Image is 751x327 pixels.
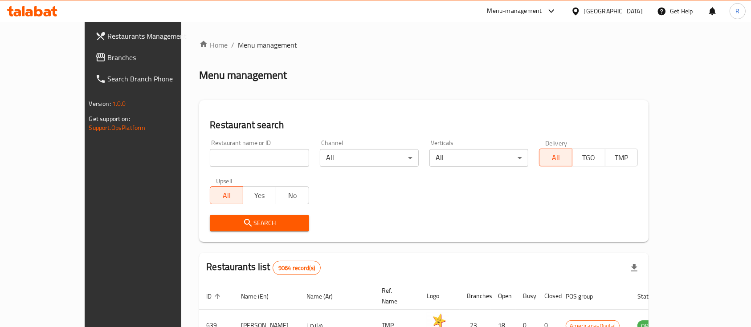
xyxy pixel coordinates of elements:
a: Branches [88,47,210,68]
span: Ref. Name [382,285,409,307]
span: Get support on: [89,113,130,125]
th: Open [491,283,516,310]
h2: Restaurant search [210,118,638,132]
button: All [539,149,572,166]
span: R [735,6,739,16]
input: Search for restaurant name or ID.. [210,149,309,167]
div: All [320,149,419,167]
h2: Restaurants list [206,260,321,275]
span: Version: [89,98,111,109]
span: All [214,189,240,202]
label: Upsell [216,178,233,184]
span: 1.0.0 [112,98,126,109]
button: All [210,186,243,204]
span: TMP [609,151,635,164]
label: Delivery [545,140,567,146]
span: Name (En) [241,291,280,302]
th: Closed [537,283,559,310]
div: Total records count [273,261,321,275]
a: Support.OpsPlatform [89,122,146,133]
span: Branches [108,52,203,63]
li: / [231,40,234,50]
div: Export file [624,257,645,279]
span: Search [217,218,302,229]
button: TMP [605,149,638,166]
a: Home [199,40,228,50]
a: Restaurants Management [88,25,210,47]
span: All [543,151,569,164]
button: No [276,186,309,204]
span: POS group [566,291,604,302]
nav: breadcrumb [199,40,649,50]
span: Menu management [238,40,297,50]
h2: Menu management [199,68,287,82]
button: Yes [243,186,276,204]
div: Menu-management [487,6,542,16]
div: All [429,149,528,167]
span: Restaurants Management [108,31,203,41]
span: Yes [247,189,273,202]
span: Search Branch Phone [108,73,203,84]
span: Status [637,291,666,302]
span: No [280,189,306,202]
button: Search [210,215,309,231]
a: Search Branch Phone [88,68,210,89]
div: [GEOGRAPHIC_DATA] [584,6,643,16]
button: TGO [572,149,605,166]
span: 9064 record(s) [273,264,320,272]
span: ID [206,291,223,302]
span: Name (Ar) [306,291,344,302]
th: Branches [460,283,491,310]
th: Busy [516,283,537,310]
span: TGO [576,151,602,164]
th: Logo [420,283,460,310]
